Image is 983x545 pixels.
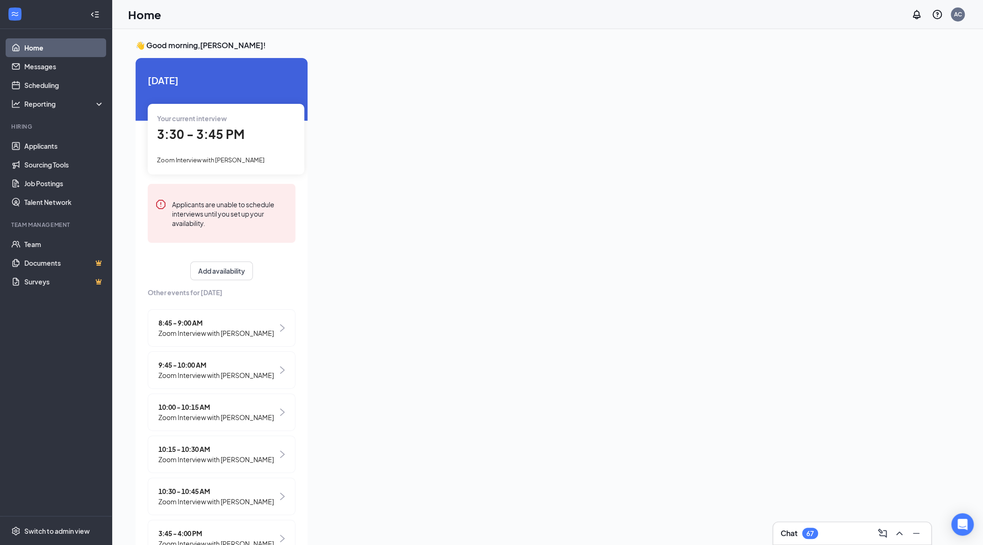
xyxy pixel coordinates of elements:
span: 8:45 - 9:00 AM [158,318,274,328]
span: 10:30 - 10:45 AM [158,486,274,496]
span: Zoom Interview with [PERSON_NAME] [158,370,274,380]
a: Home [24,38,104,57]
div: Switch to admin view [24,526,90,536]
span: Zoom Interview with [PERSON_NAME] [158,496,274,507]
a: DocumentsCrown [24,254,104,272]
a: Sourcing Tools [24,155,104,174]
span: Zoom Interview with [PERSON_NAME] [158,454,274,465]
span: Zoom Interview with [PERSON_NAME] [158,328,274,338]
span: 3:45 - 4:00 PM [158,528,274,538]
div: Reporting [24,99,105,109]
a: Job Postings [24,174,104,193]
h3: 👋 Good morning, [PERSON_NAME] ! [136,40,839,51]
button: Add availability [190,262,253,280]
h1: Home [128,7,161,22]
span: 3:30 - 3:45 PM [157,126,244,142]
svg: Collapse [90,10,100,19]
div: Team Management [11,221,102,229]
a: Scheduling [24,76,104,94]
span: Zoom Interview with [PERSON_NAME] [157,156,265,164]
div: AC [954,10,962,18]
svg: WorkstreamLogo [10,9,20,19]
svg: QuestionInfo [932,9,943,20]
svg: Settings [11,526,21,536]
div: Open Intercom Messenger [951,513,974,536]
svg: ChevronUp [894,528,905,539]
a: SurveysCrown [24,272,104,291]
span: 10:00 - 10:15 AM [158,402,274,412]
span: Zoom Interview with [PERSON_NAME] [158,412,274,422]
a: Talent Network [24,193,104,211]
a: Team [24,235,104,254]
h3: Chat [781,528,797,538]
span: 10:15 - 10:30 AM [158,444,274,454]
span: [DATE] [148,73,295,87]
svg: Minimize [911,528,922,539]
button: ComposeMessage [875,526,890,541]
div: Applicants are unable to schedule interviews until you set up your availability. [172,199,288,228]
span: 9:45 - 10:00 AM [158,360,274,370]
a: Applicants [24,137,104,155]
a: Messages [24,57,104,76]
div: 67 [806,530,814,538]
svg: Notifications [911,9,922,20]
svg: Error [155,199,166,210]
span: Your current interview [157,114,227,123]
button: Minimize [909,526,924,541]
span: Other events for [DATE] [148,287,295,298]
svg: ComposeMessage [877,528,888,539]
svg: Analysis [11,99,21,109]
div: Hiring [11,123,102,131]
button: ChevronUp [892,526,907,541]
